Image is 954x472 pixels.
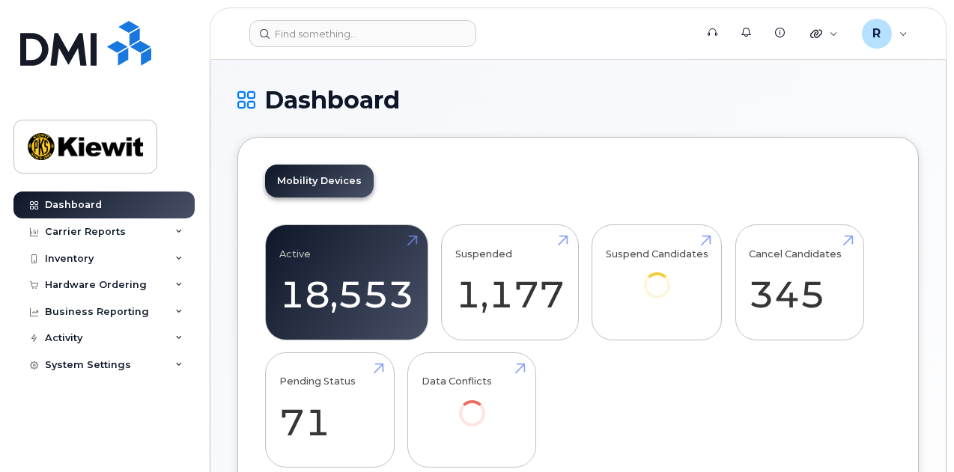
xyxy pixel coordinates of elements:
a: Pending Status 71 [279,361,380,459]
a: Data Conflicts [422,361,523,447]
a: Suspended 1,177 [455,233,565,332]
h1: Dashboard [237,87,919,113]
a: Active 18,553 [279,233,414,332]
a: Suspend Candidates [606,233,708,319]
a: Cancel Candidates 345 [749,233,850,332]
a: Mobility Devices [265,165,374,197]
